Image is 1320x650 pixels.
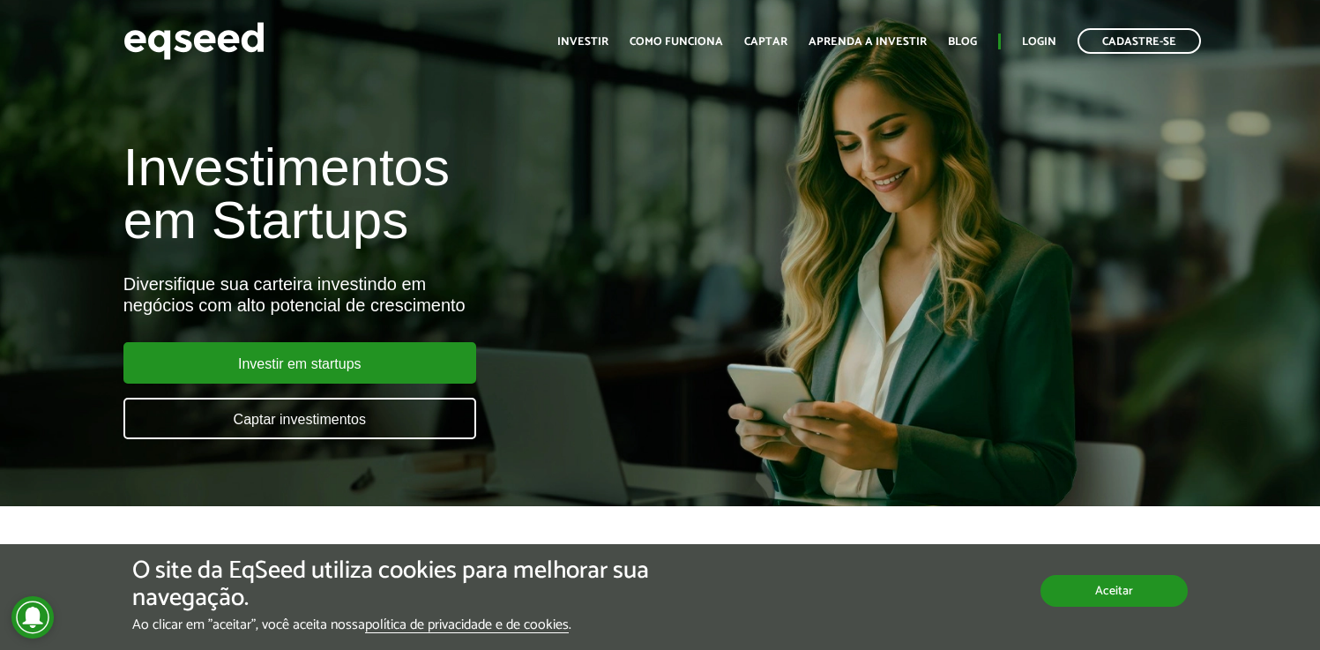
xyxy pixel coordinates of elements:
a: Cadastre-se [1078,28,1201,54]
a: política de privacidade e de cookies [365,618,569,633]
a: Como funciona [630,36,723,48]
img: EqSeed [123,18,265,64]
a: Investir [557,36,608,48]
button: Aceitar [1040,575,1188,607]
a: Aprenda a investir [809,36,927,48]
a: Investir em startups [123,342,476,384]
a: Captar [744,36,787,48]
a: Login [1022,36,1056,48]
a: Blog [948,36,977,48]
h5: O site da EqSeed utiliza cookies para melhorar sua navegação. [132,557,766,612]
h1: Investimentos em Startups [123,141,757,247]
a: Captar investimentos [123,398,476,439]
p: Ao clicar em "aceitar", você aceita nossa . [132,616,766,633]
div: Diversifique sua carteira investindo em negócios com alto potencial de crescimento [123,273,757,316]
